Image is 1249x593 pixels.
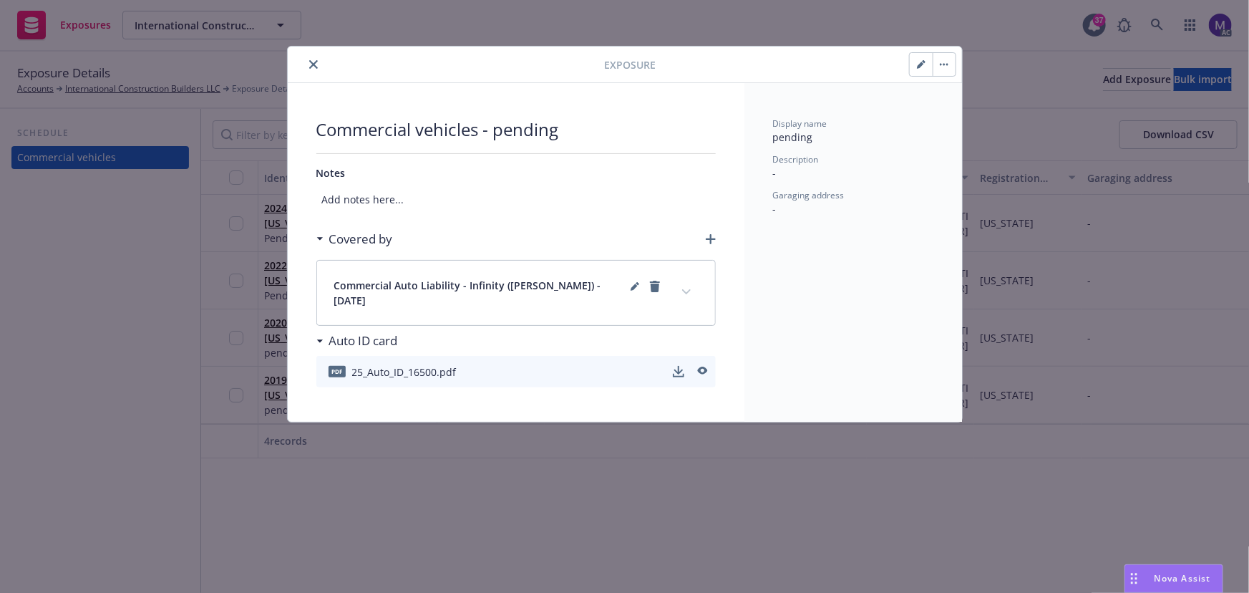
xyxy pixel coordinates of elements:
span: - [773,202,777,216]
h3: Covered by [329,230,393,249]
span: pending [773,130,813,144]
div: Commercial Auto Liability - Infinity ([PERSON_NAME]) - [DATE]editPencilremoveexpand content [317,261,715,325]
span: Exposure [605,57,656,72]
span: Garaging address [773,189,845,201]
h3: Auto ID card [329,332,398,350]
span: - [773,166,777,180]
span: Display name [773,117,827,130]
span: Commercial vehicles - pending [316,117,716,142]
button: close [305,56,322,73]
span: Notes [316,166,346,180]
div: Auto ID card [316,332,398,350]
a: remove [646,278,664,295]
button: expand content [675,281,698,304]
span: remove [646,278,664,308]
span: Nova Assist [1155,572,1211,584]
button: Nova Assist [1124,564,1223,593]
a: preview [693,363,710,380]
span: pdf [329,366,346,377]
a: download [670,363,687,380]
a: editPencil [626,278,643,295]
span: Add notes here... [316,186,716,213]
div: Drag to move [1125,565,1143,592]
span: editPencil [626,278,643,308]
span: 25_Auto_ID_16500.pdf [352,365,457,380]
span: Description [773,153,819,165]
span: Commercial Auto Liability - Infinity ([PERSON_NAME]) - [DATE] [334,278,626,308]
div: Covered by [316,230,393,249]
